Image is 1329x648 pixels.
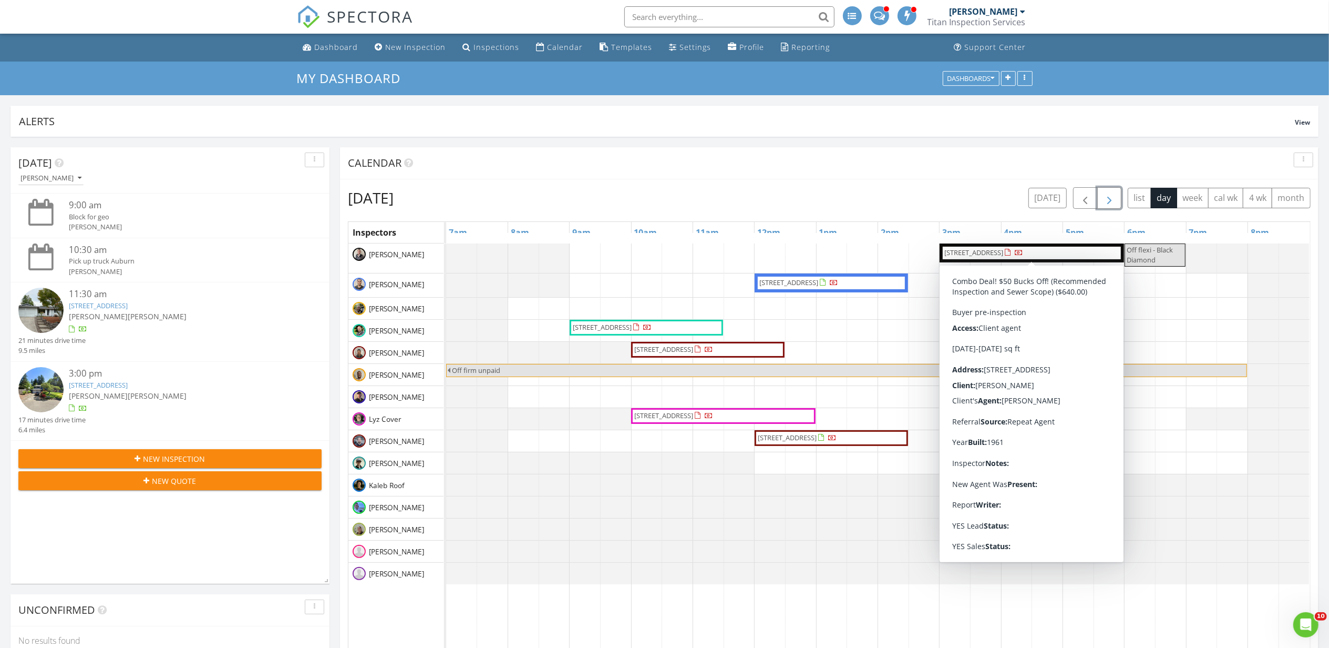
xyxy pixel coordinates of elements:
img: default-user-f0147aede5fd5fa78ca7ade42f37bd4542148d508eef1c3d3ea960f66861d68b.jpg [353,545,366,558]
div: Inspections [474,42,520,52]
div: [PERSON_NAME] [950,6,1018,17]
div: 17 minutes drive time [18,415,86,425]
button: list [1128,188,1151,208]
span: [STREET_ADDRESS] [573,322,632,332]
a: Dashboard [299,38,363,57]
a: 2pm [878,224,902,241]
a: 1pm [817,224,840,241]
span: [STREET_ADDRESS] [759,278,818,287]
div: Dashboard [315,42,358,52]
a: Inspections [459,38,524,57]
img: img_6166.jpeg [353,523,366,536]
span: [DATE] [18,156,52,170]
a: 3pm [940,224,963,241]
a: 8pm [1248,224,1272,241]
span: [PERSON_NAME] [367,569,426,579]
img: d116c66932d745a8abd0420c78ffe4f6.jpeg [353,248,366,261]
div: Titan Inspection Services [928,17,1026,27]
span: [STREET_ADDRESS] [634,345,693,354]
span: [PERSON_NAME] [367,392,426,402]
div: 6.4 miles [18,425,86,435]
button: 4 wk [1243,188,1272,208]
img: 998c2168e8fd46ea80c2f1bd17e61d14.jpeg [353,278,366,291]
a: 9am [570,224,593,241]
span: New Inspection [143,453,205,464]
img: 73665904096__773dd0adee3e401a87ea0e4b6e93718f.jpeg [353,368,366,381]
span: Inspectors [353,227,396,238]
div: [PERSON_NAME] [69,267,296,277]
div: Reporting [792,42,830,52]
img: ab7315192ae64021a741a01fc51364ee.jpeg [353,302,366,315]
img: img_3391.png [353,501,366,514]
div: New Inspection [386,42,446,52]
div: Alerts [19,114,1295,128]
a: 7pm [1187,224,1210,241]
span: Calendar [348,156,401,170]
span: [PERSON_NAME] [367,502,426,513]
a: 8am [508,224,532,241]
a: SPECTORA [297,14,414,36]
div: Calendar [548,42,583,52]
span: New Quote [152,475,197,487]
a: Templates [596,38,657,57]
img: streetview [18,367,64,412]
span: [PERSON_NAME] [367,303,426,314]
a: New Inspection [371,38,450,57]
div: 9:00 am [69,199,296,212]
button: Previous day [1073,187,1098,209]
iframe: Intercom live chat [1293,612,1318,637]
a: 3:00 pm [STREET_ADDRESS] [PERSON_NAME][PERSON_NAME] 17 minutes drive time 6.4 miles [18,367,322,436]
img: img_0723.jpeg [353,434,366,448]
button: month [1272,188,1311,208]
button: New Quote [18,471,322,490]
img: img_2130.jpeg [353,346,366,359]
a: Company Profile [724,38,769,57]
span: [STREET_ADDRESS] [944,248,1003,257]
span: [PERSON_NAME] [367,279,426,290]
span: Off firm unpaid [452,366,500,375]
span: [PERSON_NAME] [367,546,426,557]
a: [STREET_ADDRESS] [69,380,128,390]
div: [PERSON_NAME] [69,222,296,232]
span: [PERSON_NAME] [69,311,128,321]
span: 10 [1315,612,1327,621]
a: Reporting [777,38,835,57]
a: 5pm [1063,224,1087,241]
button: Dashboards [943,71,1000,86]
button: [PERSON_NAME] [18,171,84,186]
a: 6pm [1125,224,1148,241]
input: Search everything... [624,6,835,27]
a: 12pm [755,224,783,241]
span: [PERSON_NAME] [367,370,426,380]
span: [STREET_ADDRESS] [758,433,817,442]
a: My Dashboard [297,69,410,87]
div: [PERSON_NAME] [20,175,81,182]
button: Next day [1097,187,1122,209]
span: [PERSON_NAME] [367,436,426,447]
div: Block for geo [69,212,296,222]
span: SPECTORA [327,5,414,27]
button: day [1151,188,1177,208]
button: week [1177,188,1209,208]
img: 83a25c15b4264901a24018c7028b596c.jpeg [353,324,366,337]
span: [PERSON_NAME] [367,249,426,260]
img: img_4063.jpg [353,457,366,470]
span: [PERSON_NAME] [69,391,128,401]
span: Lyz Cover [367,414,404,424]
a: 11am [693,224,722,241]
img: The Best Home Inspection Software - Spectora [297,5,320,28]
span: Off flexi - Black Diamond [1127,245,1173,265]
span: Kaleb Roof [367,480,407,491]
a: Calendar [532,38,588,57]
a: Settings [665,38,716,57]
img: image_processing2025082797d5bl2t.jpeg [18,288,64,333]
a: 11:30 am [STREET_ADDRESS] [PERSON_NAME][PERSON_NAME] 21 minutes drive time 9.5 miles [18,288,322,356]
div: 9.5 miles [18,346,86,356]
div: 11:30 am [69,288,296,301]
span: [STREET_ADDRESS] [634,411,693,420]
a: 7am [446,224,470,241]
a: [STREET_ADDRESS] [69,301,128,310]
span: [PERSON_NAME] [367,524,426,535]
span: [PERSON_NAME] [128,311,187,321]
div: 21 minutes drive time [18,336,86,346]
